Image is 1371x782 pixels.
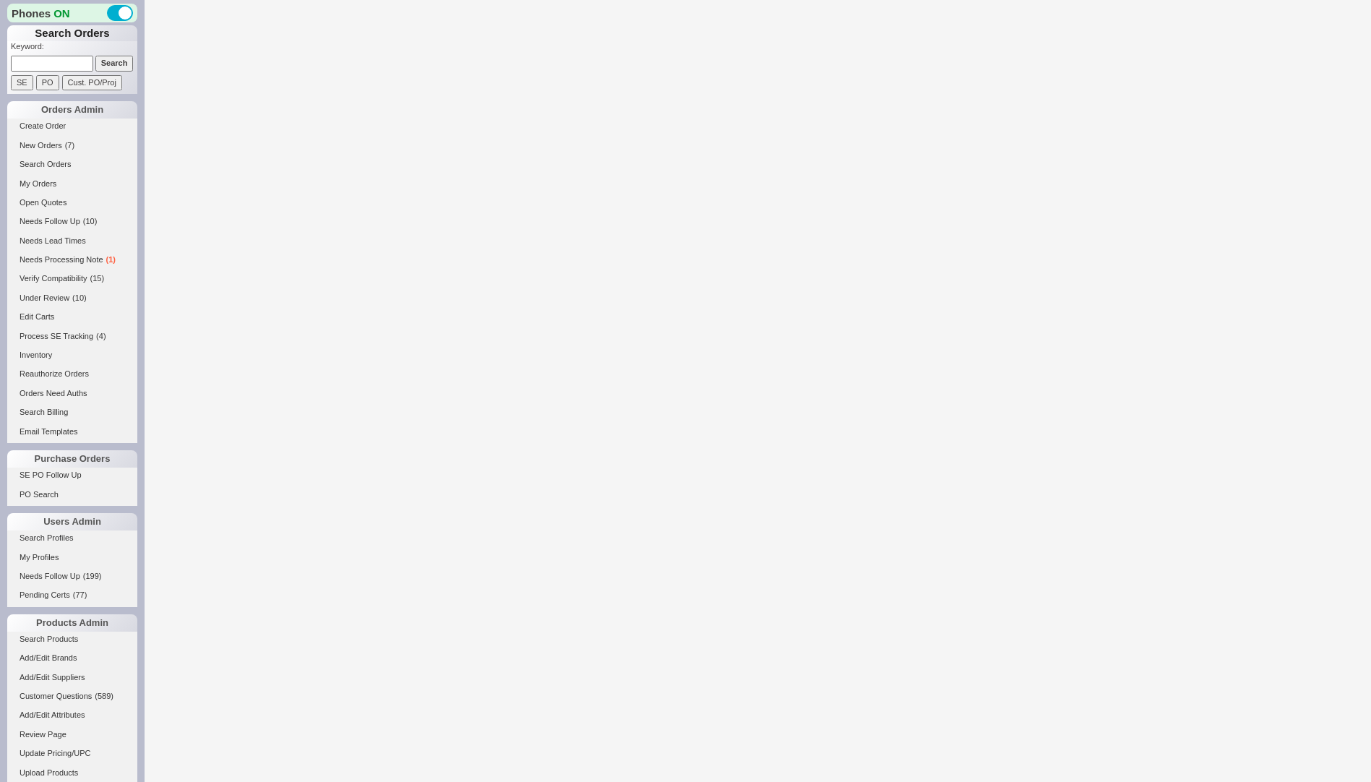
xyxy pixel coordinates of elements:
span: Needs Processing Note [20,255,103,264]
div: Products Admin [7,614,137,632]
h1: Search Orders [7,25,137,41]
a: Search Orders [7,157,137,172]
input: PO [36,75,59,90]
a: Update Pricing/UPC [7,746,137,761]
a: My Orders [7,176,137,192]
a: Add/Edit Suppliers [7,670,137,685]
a: Under Review(10) [7,291,137,306]
span: Needs Follow Up [20,217,80,225]
a: Add/Edit Attributes [7,708,137,723]
span: Under Review [20,293,69,302]
span: ( 10 ) [83,217,98,225]
span: ( 15 ) [90,274,105,283]
a: Process SE Tracking(4) [7,329,137,344]
a: SE PO Follow Up [7,468,137,483]
span: Pending Certs [20,590,70,599]
a: PO Search [7,487,137,502]
a: Upload Products [7,765,137,781]
input: SE [11,75,33,90]
a: Needs Follow Up(199) [7,569,137,584]
a: Needs Lead Times [7,233,137,249]
span: Needs Follow Up [20,572,80,580]
span: ( 1 ) [106,255,116,264]
a: Review Page [7,727,137,742]
a: Reauthorize Orders [7,366,137,382]
a: Inventory [7,348,137,363]
span: ( 10 ) [72,293,87,302]
div: Users Admin [7,513,137,530]
a: Add/Edit Brands [7,650,137,666]
span: ON [53,6,70,21]
span: Process SE Tracking [20,332,93,340]
span: ( 589 ) [95,692,113,700]
span: ( 199 ) [83,572,102,580]
span: ( 77 ) [73,590,87,599]
a: Search Profiles [7,530,137,546]
span: ( 7 ) [65,141,74,150]
input: Search [95,56,134,71]
div: Phones [7,4,137,22]
span: ( 4 ) [96,332,106,340]
p: Keyword: [11,41,137,56]
span: Verify Compatibility [20,274,87,283]
input: Cust. PO/Proj [62,75,122,90]
div: Orders Admin [7,101,137,119]
a: Create Order [7,119,137,134]
a: Edit Carts [7,309,137,325]
a: My Profiles [7,550,137,565]
div: Purchase Orders [7,450,137,468]
a: Search Products [7,632,137,647]
a: Orders Need Auths [7,386,137,401]
a: Open Quotes [7,195,137,210]
a: Customer Questions(589) [7,689,137,704]
a: Search Billing [7,405,137,420]
a: New Orders(7) [7,138,137,153]
a: Needs Follow Up(10) [7,214,137,229]
a: Verify Compatibility(15) [7,271,137,286]
span: Customer Questions [20,692,92,700]
span: New Orders [20,141,62,150]
a: Pending Certs(77) [7,588,137,603]
a: Email Templates [7,424,137,439]
a: Needs Processing Note(1) [7,252,137,267]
